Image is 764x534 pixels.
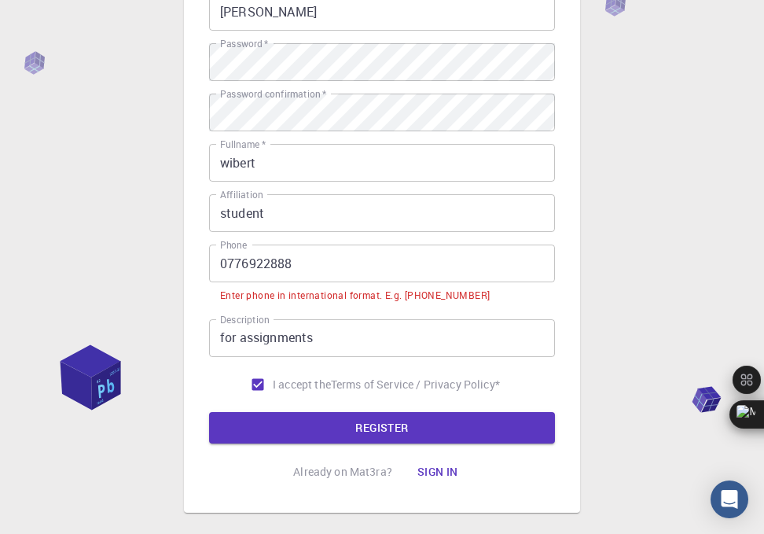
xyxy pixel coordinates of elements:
label: Phone [220,238,247,252]
p: Already on Mat3ra? [293,464,392,480]
div: Open Intercom Messenger [711,481,748,518]
button: REGISTER [209,412,555,444]
div: Enter phone in international format. E.g. [PHONE_NUMBER] [220,288,490,304]
p: Terms of Service / Privacy Policy * [331,377,500,392]
label: Affiliation [220,188,263,201]
label: Fullname [220,138,266,151]
button: Sign in [405,456,471,488]
span: I accept the [273,377,331,392]
label: Password [220,37,268,50]
label: Description [220,313,270,326]
label: Password confirmation [220,87,326,101]
a: Terms of Service / Privacy Policy* [331,377,500,392]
